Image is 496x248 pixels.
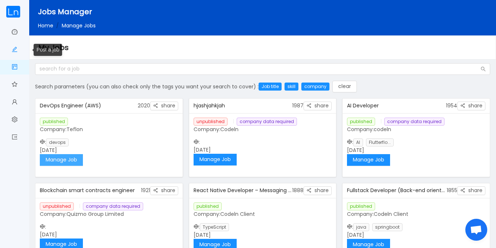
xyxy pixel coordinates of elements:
[237,118,297,126] span: company data required
[66,210,124,218] span: Quizmo Group Limited
[194,184,293,197] div: React Native Developer – Messaging Application
[194,126,332,133] p: Company:
[347,210,485,218] p: Company:
[285,83,298,91] div: skill
[347,118,375,126] span: published
[332,81,357,92] button: clear
[40,139,45,144] i: icon: codepen
[40,224,45,229] i: icon: codepen
[194,241,237,248] a: Manage Job
[40,240,83,248] a: Manage Job
[40,99,138,112] div: DevOps Engineer (AWS)
[457,186,485,195] button: icon: share-altshare
[194,154,237,165] button: Manage Job
[12,95,18,110] a: icon: user
[347,224,352,229] i: icon: codepen
[200,223,229,231] span: TypeScript
[141,187,150,194] span: 1921
[40,210,178,218] p: Company:
[347,184,447,197] div: Fullstack Developer (Back-end oriented)
[292,102,304,109] span: 1987
[35,63,490,75] input: search for a job
[347,202,375,210] span: published
[353,138,363,146] span: AI
[194,210,332,218] p: Company:
[372,223,402,231] span: springboot
[366,138,394,146] span: Flutterflo...
[194,139,199,144] i: icon: codepen
[457,102,485,110] button: icon: share-altshare
[347,156,390,163] a: Manage Job
[301,83,329,91] div: company
[12,42,18,58] a: icon: edit
[259,83,282,91] div: Job title
[83,202,143,210] span: company data required
[194,224,199,229] i: icon: codepen
[347,126,485,133] p: Company:
[56,22,59,29] span: /
[40,202,74,210] span: unpublished
[12,112,18,128] a: icon: setting
[40,118,68,126] span: published
[35,81,490,92] div: Search parameters (you can also check only the tags you want your search to cover) :
[138,102,150,109] span: 2020
[347,139,352,144] i: icon: codepen
[194,156,237,163] a: Manage Job
[194,202,222,210] span: published
[194,118,228,126] span: unpublished
[292,187,304,194] span: 1888
[347,99,446,112] div: AI Developer
[304,102,332,110] button: icon: share-altshare
[220,126,239,133] span: Codeln
[38,22,53,29] a: Home
[38,42,69,53] span: My Jobs
[150,186,178,195] button: icon: share-altshare
[194,99,293,112] div: hjashjahkjah
[46,138,69,146] span: devops
[304,186,332,195] button: icon: share-altshare
[446,102,457,109] span: 1954
[343,113,490,170] div: : [DATE]
[481,66,486,72] i: icon: search
[62,22,96,29] span: Manage Jobs
[40,184,141,197] div: Blockchain smart contracts engineer
[347,154,390,166] button: Manage Job
[66,126,83,133] span: Teflon
[447,187,457,194] span: 1855
[35,113,183,170] div: : [DATE]
[150,102,178,110] button: icon: share-altshare
[353,223,369,231] span: java
[220,210,255,218] span: Codeln Client
[6,6,20,18] img: cropped.59e8b842.png
[12,60,18,75] a: icon: project
[12,77,18,93] a: icon: star
[465,219,487,241] div: Open chat
[12,25,18,40] a: icon: dashboard
[347,241,390,248] a: Manage Job
[384,118,445,126] span: company data required
[374,210,408,218] span: Codeln Client
[40,154,83,166] button: Manage Job
[38,7,92,17] span: Jobs Manager
[189,113,336,170] div: : [DATE]
[40,156,83,163] a: Manage Job
[374,126,391,133] span: codeln
[40,126,178,133] p: Company:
